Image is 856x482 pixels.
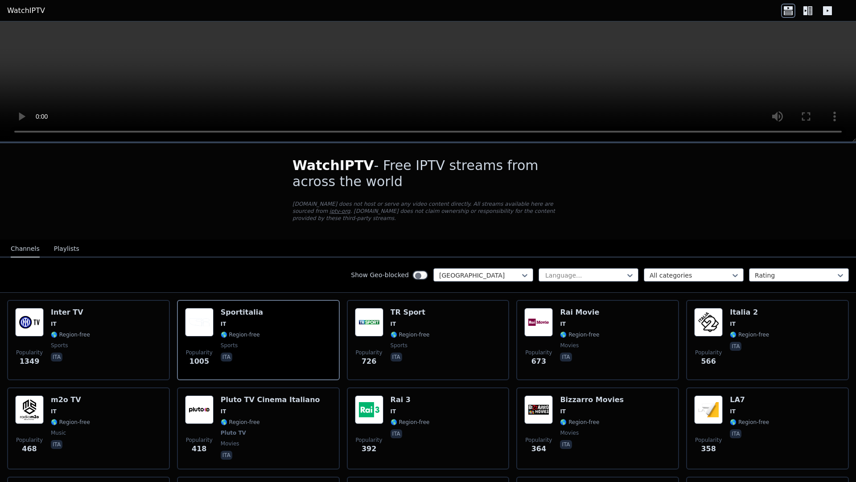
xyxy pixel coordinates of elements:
span: IT [221,408,226,415]
p: ita [221,451,232,460]
span: IT [730,320,736,328]
span: Popularity [356,349,383,356]
p: ita [391,429,402,438]
h6: LA7 [730,395,769,404]
span: 726 [362,356,376,367]
span: 🌎 Region-free [560,419,599,426]
span: Popularity [695,436,722,444]
span: IT [51,320,57,328]
img: LA7 [694,395,723,424]
span: movies [560,342,579,349]
span: Popularity [186,349,213,356]
span: 1005 [189,356,210,367]
span: Popularity [525,436,552,444]
span: Popularity [16,436,43,444]
p: ita [221,353,232,361]
span: 🌎 Region-free [391,419,430,426]
span: 🌎 Region-free [51,331,90,338]
span: 358 [701,444,716,454]
h6: Inter TV [51,308,90,317]
span: IT [51,408,57,415]
span: Popularity [186,436,213,444]
img: Rai Movie [524,308,553,337]
p: ita [51,353,62,361]
p: [DOMAIN_NAME] does not host or serve any video content directly. All streams available here are s... [292,200,564,222]
p: ita [730,429,741,438]
h6: Rai 3 [391,395,430,404]
p: ita [391,353,402,361]
span: sports [221,342,238,349]
h6: Bizzarro Movies [560,395,624,404]
a: iptv-org [329,208,350,214]
span: 🌎 Region-free [51,419,90,426]
h6: Sportitalia [221,308,263,317]
img: Pluto TV Cinema Italiano [185,395,214,424]
span: IT [730,408,736,415]
span: 392 [362,444,376,454]
span: 🌎 Region-free [730,419,769,426]
span: sports [391,342,407,349]
h1: - Free IPTV streams from across the world [292,158,564,190]
span: IT [391,320,396,328]
img: Italia 2 [694,308,723,337]
span: Popularity [356,436,383,444]
span: WatchIPTV [292,158,374,173]
span: Popularity [525,349,552,356]
span: Popularity [695,349,722,356]
span: 🌎 Region-free [391,331,430,338]
span: IT [221,320,226,328]
span: 468 [22,444,37,454]
span: 1349 [20,356,40,367]
span: IT [391,408,396,415]
p: ita [51,440,62,449]
img: m2o TV [15,395,44,424]
span: movies [221,440,239,447]
p: ita [560,353,572,361]
span: 364 [531,444,546,454]
span: sports [51,342,68,349]
span: IT [560,320,566,328]
h6: TR Sport [391,308,430,317]
label: Show Geo-blocked [351,270,409,279]
p: ita [560,440,572,449]
img: Sportitalia [185,308,214,337]
button: Playlists [54,241,79,258]
span: 673 [531,356,546,367]
h6: Italia 2 [730,308,769,317]
img: Bizzarro Movies [524,395,553,424]
span: IT [560,408,566,415]
img: Rai 3 [355,395,383,424]
a: WatchIPTV [7,5,45,16]
span: 566 [701,356,716,367]
img: TR Sport [355,308,383,337]
span: 🌎 Region-free [221,331,260,338]
img: Inter TV [15,308,44,337]
span: Pluto TV [221,429,246,436]
span: Popularity [16,349,43,356]
span: movies [560,429,579,436]
h6: m2o TV [51,395,90,404]
span: 🌎 Region-free [221,419,260,426]
span: music [51,429,66,436]
h6: Rai Movie [560,308,599,317]
span: 🌎 Region-free [560,331,599,338]
span: 418 [192,444,206,454]
button: Channels [11,241,40,258]
h6: Pluto TV Cinema Italiano [221,395,320,404]
span: 🌎 Region-free [730,331,769,338]
p: ita [730,342,741,351]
